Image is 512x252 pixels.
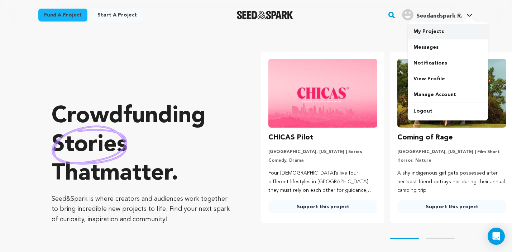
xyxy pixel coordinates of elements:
[408,39,488,55] a: Messages
[397,200,506,213] a: Support this project
[408,71,488,87] a: View Profile
[397,169,506,195] p: A shy indigenous girl gets possessed after her best friend betrays her during their annual campin...
[268,59,377,128] img: CHICAS Pilot image
[52,125,127,165] img: hand sketched image
[408,55,488,71] a: Notifications
[397,132,453,143] h3: Coming of Rage
[401,8,474,20] a: Seedandspark R.'s Profile
[237,11,293,19] a: Seed&Spark Homepage
[397,158,506,163] p: Horror, Nature
[397,149,506,155] p: [GEOGRAPHIC_DATA], [US_STATE] | Film Short
[408,24,488,39] a: My Projects
[402,9,413,20] img: user.png
[52,102,233,188] p: Crowdfunding that .
[488,228,505,245] div: Open Intercom Messenger
[397,59,506,128] img: Coming of Rage image
[268,200,377,213] a: Support this project
[402,9,462,20] div: Seedandspark R.'s Profile
[38,9,87,22] a: Fund a project
[52,194,233,225] p: Seed&Spark is where creators and audiences work together to bring incredible new projects to life...
[416,13,462,19] span: Seedandspark R.
[268,132,314,143] h3: CHICAS Pilot
[268,158,377,163] p: Comedy, Drama
[268,169,377,195] p: Four [DEMOGRAPHIC_DATA]’s live four different lifestyles in [GEOGRAPHIC_DATA] - they must rely on...
[237,11,293,19] img: Seed&Spark Logo Dark Mode
[268,149,377,155] p: [GEOGRAPHIC_DATA], [US_STATE] | Series
[408,87,488,103] a: Manage Account
[92,9,143,22] a: Start a project
[100,162,171,185] span: matter
[408,103,488,119] a: Logout
[401,8,474,23] span: Seedandspark R.'s Profile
